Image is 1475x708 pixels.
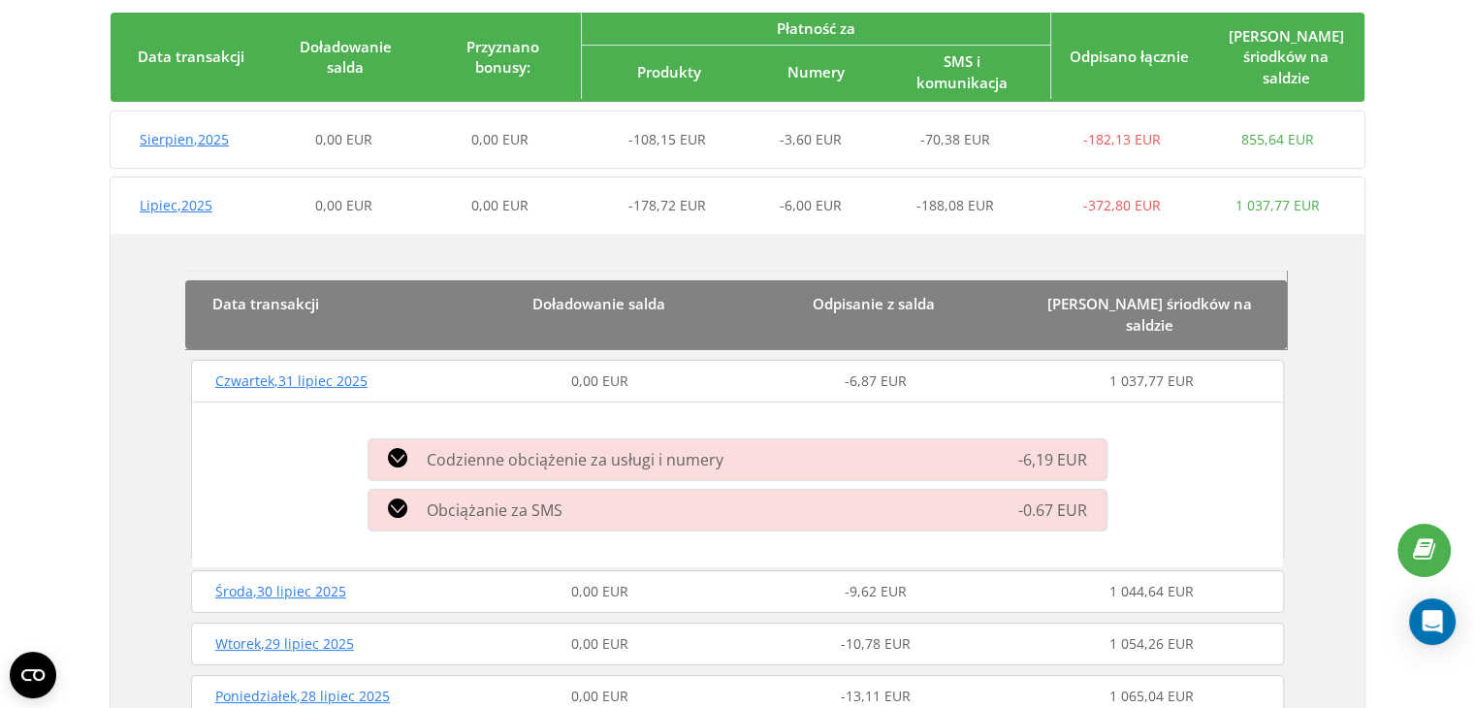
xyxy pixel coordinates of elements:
span: 1 054,26 EUR [1108,634,1193,653]
span: 0,00 EUR [471,130,529,148]
span: -70,38 EUR [920,130,990,148]
span: -372,80 EUR [1083,196,1161,214]
span: -6,00 EUR [780,196,842,214]
span: 0,00 EUR [571,582,628,600]
span: 0,00 EUR [315,196,372,214]
span: SMS i komunikacja [916,51,1008,91]
span: Odpisanie z salda [813,294,935,313]
span: Poniedziałek , 28 lipiec 2025 [215,687,390,705]
span: 0,00 EUR [571,634,628,653]
span: Czwartek , 31 lipiec 2025 [215,371,368,390]
span: [PERSON_NAME] śriodków na saldzie [1229,26,1344,87]
button: Open CMP widget [10,652,56,698]
span: Doładowanie salda [532,294,665,313]
span: -188,08 EUR [916,196,994,214]
span: -10,78 EUR [841,634,911,653]
span: Obciążanie za SMS [427,499,562,521]
span: Data transakcji [212,294,319,313]
span: 1 037,77 EUR [1235,196,1320,214]
span: 0,00 EUR [315,130,372,148]
span: Codzienne obciążenie za usługi i numery [427,449,723,470]
span: Numery [787,62,845,81]
span: -6,87 EUR [845,371,907,390]
span: Wtorek , 29 lipiec 2025 [215,634,354,653]
span: 855,64 EUR [1241,130,1314,148]
span: [PERSON_NAME] śriodków na saldzie [1047,294,1252,334]
span: Lipiec , 2025 [140,196,212,214]
span: -0.67 EUR [1018,499,1087,521]
span: 1 037,77 EUR [1108,371,1193,390]
span: -9,62 EUR [845,582,907,600]
span: Środa , 30 lipiec 2025 [215,582,346,600]
span: 0,00 EUR [571,371,628,390]
span: -182,13 EUR [1083,130,1161,148]
span: Produkty [637,62,701,81]
span: 0,00 EUR [571,687,628,705]
div: Open Intercom Messenger [1409,598,1456,645]
span: -178,72 EUR [628,196,706,214]
span: Doładowanie salda [300,37,392,77]
span: Odpisano łącznie [1070,47,1189,66]
span: 0,00 EUR [471,196,529,214]
span: Data transakcji [138,47,244,66]
span: Przyznano bonusy: [465,37,538,77]
span: Płatność za [777,18,855,38]
span: -13,11 EUR [841,687,911,705]
span: 1 065,04 EUR [1108,687,1193,705]
span: -6,19 EUR [1018,449,1087,470]
span: -3,60 EUR [780,130,842,148]
span: 1 044,64 EUR [1108,582,1193,600]
span: Sierpien , 2025 [140,130,229,148]
span: -108,15 EUR [628,130,706,148]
